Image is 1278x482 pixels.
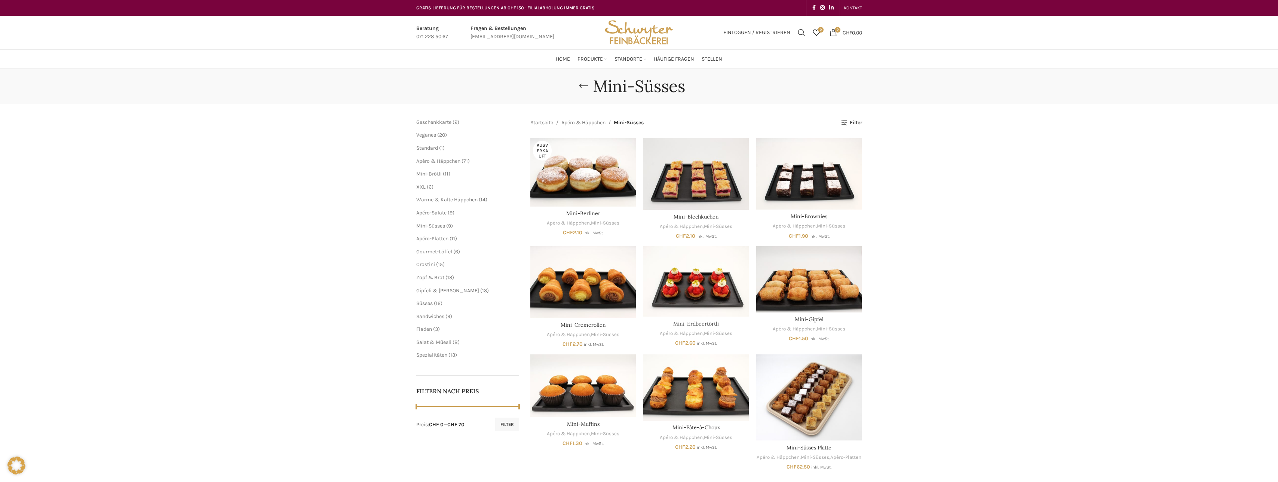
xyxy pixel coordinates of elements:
div: , [530,430,636,437]
a: Standard [416,145,438,151]
span: CHF [563,229,573,236]
a: Apéro & Häppchen [773,326,816,333]
bdi: 2.20 [675,444,696,450]
a: Häufige Fragen [654,52,694,67]
div: , [530,331,636,338]
a: Mini-Blechkuchen [643,138,749,210]
a: Mini-Brownies [756,138,862,210]
span: 9 [450,210,453,216]
a: Infobox link [471,24,554,41]
button: Filter [495,418,519,431]
span: 13 [450,352,455,358]
a: Süsses [416,300,433,306]
a: Mini-Cremerollen [561,321,606,328]
span: CHF [676,233,686,239]
a: Mini-Muffins [567,421,600,427]
a: Apéro & Häppchen [660,330,703,337]
a: Mini-Pâte-à-Choux [643,354,749,421]
bdi: 62.50 [787,464,810,470]
span: 71 [463,158,468,164]
a: Mini-Muffins [530,354,636,417]
a: Apéro & Häppchen [561,119,606,127]
a: Mini-Süsses [591,430,619,437]
a: Mini-Erdbeertörtli [643,246,749,317]
div: , [756,326,862,333]
small: inkl. MwSt. [696,234,717,239]
span: 0 [818,27,824,33]
span: 0 [835,27,840,33]
small: inkl. MwSt. [809,336,830,341]
a: Apéro & Häppchen [416,158,460,164]
span: 6 [455,248,458,255]
a: Zopf & Brot [416,274,444,281]
a: Spezialitäten [416,352,447,358]
a: Startseite [530,119,553,127]
div: Main navigation [413,52,866,67]
a: Apéro & Häppchen [547,331,590,338]
img: Bäckerei Schwyter [602,16,675,49]
span: CHF [563,341,573,347]
bdi: 1.90 [789,233,808,239]
a: 0 [809,25,824,40]
span: CHF [789,233,799,239]
div: , [643,223,749,230]
span: 14 [481,196,485,203]
a: Mini-Gipfel [756,246,862,312]
span: 6 [429,184,432,190]
nav: Breadcrumb [530,119,644,127]
a: Gipfeli & [PERSON_NAME] [416,287,479,294]
a: Mini-Süsses [591,331,619,338]
span: 16 [436,300,441,306]
a: Apéro & Häppchen [757,454,800,461]
a: Mini-Süsses Platte [756,354,862,440]
a: Mini-Brötli [416,171,442,177]
a: Apéro & Häppchen [660,223,703,230]
a: Suchen [794,25,809,40]
a: Mini-Süsses [817,223,845,230]
span: KONTAKT [844,5,862,10]
a: Mini-Süsses [801,454,829,461]
span: Häufige Fragen [654,56,694,63]
span: 9 [448,223,451,229]
span: 13 [482,287,487,294]
span: CHF 0 [429,421,444,428]
a: Apéro-Platten [830,454,861,461]
a: XXL [416,184,426,190]
small: inkl. MwSt. [697,445,717,450]
a: Stellen [702,52,722,67]
a: Sandwiches [416,313,444,320]
span: CHF [843,29,852,36]
a: Go back [574,79,593,94]
div: , [756,223,862,230]
a: Mini-Süsses [416,223,445,229]
span: CHF [789,335,799,342]
bdi: 2.10 [563,229,582,236]
a: Site logo [602,29,675,35]
a: Mini-Berliner [566,210,600,217]
a: Mini-Süsses [704,223,732,230]
span: 11 [445,171,448,177]
a: 0 CHF0.00 [826,25,866,40]
a: Apéro & Häppchen [660,434,703,441]
bdi: 1.50 [789,335,808,342]
bdi: 2.70 [563,341,583,347]
span: CHF [675,444,685,450]
div: , [643,434,749,441]
span: Gourmet-Löffel [416,248,452,255]
span: Produkte [577,56,603,63]
span: Ausverkauft [533,141,552,161]
span: Apéro-Platten [416,235,448,242]
div: , , [756,454,862,461]
span: Einloggen / Registrieren [723,30,790,35]
a: Mini-Pâte-à-Choux [672,424,720,431]
a: Apéro & Häppchen [547,430,590,437]
a: Apéro-Salate [416,210,447,216]
a: Geschenkkarte [416,119,451,125]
